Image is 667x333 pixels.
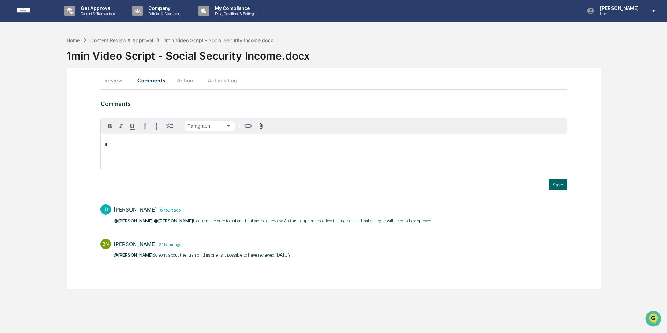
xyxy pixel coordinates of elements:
[7,89,13,94] div: 🖐️
[7,15,127,26] p: How can we help?
[143,6,185,11] p: Company
[114,252,291,259] p: So sorry about the rush on this one, is it possible to have reviewed [DATE]? ​
[90,37,153,43] div: Content Review & Approval
[24,53,114,60] div: Start new chat
[100,72,132,89] button: Review
[24,60,88,66] div: We're available if you need us!
[127,120,138,132] button: Underline
[4,85,48,98] a: 🖐️Preclearance
[157,207,181,213] time: Tuesday, August 19, 2025 at 4:21:10 PM
[114,241,157,247] div: [PERSON_NAME]
[18,32,115,39] input: Clear
[51,89,56,94] div: 🗄️
[549,179,567,190] button: Save
[202,72,243,89] button: Activity Log
[100,204,111,215] div: ID
[67,37,80,43] div: Home
[164,37,273,43] div: 1min Video Script - Social Security Income.docx
[100,72,567,89] div: secondary tabs example
[115,120,127,132] button: Italic
[171,72,202,89] button: Actions
[100,100,567,108] h3: Comments
[58,88,87,95] span: Attestations
[7,53,20,66] img: 1746055101610-c473b297-6a78-478c-a979-82029cc54cd1
[48,85,89,98] a: 🗄️Attestations
[104,120,115,132] button: Bold
[114,252,153,258] span: @[PERSON_NAME]
[114,206,157,213] div: [PERSON_NAME]
[75,6,118,11] p: Get Approval
[645,310,664,329] iframe: Open customer support
[119,55,127,64] button: Start new chat
[594,11,642,16] p: Users
[185,121,235,131] button: Block type
[209,6,259,11] p: My Compliance
[4,98,47,111] a: 🔎Data Lookup
[114,218,153,223] span: @[PERSON_NAME]
[154,218,193,223] span: @[PERSON_NAME]
[143,11,185,16] p: Policies & Documents
[594,6,642,11] p: [PERSON_NAME]
[132,72,171,89] button: Comments
[49,118,84,124] a: Powered byPylon
[7,102,13,108] div: 🔎
[14,88,45,95] span: Preclearance
[100,239,111,249] div: BN
[69,118,84,124] span: Pylon
[209,11,259,16] p: Data, Deadlines & Settings
[114,217,433,224] p: Please make sure to submit final video for review. As this script outlined key talking points , f...
[75,11,118,16] p: Content & Transactions
[255,121,267,131] button: Attach files
[17,8,50,13] img: logo
[14,101,44,108] span: Data Lookup
[157,241,181,247] time: Tuesday, August 19, 2025 at 11:10:42 AM
[67,44,667,62] div: 1min Video Script - Social Security Income.docx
